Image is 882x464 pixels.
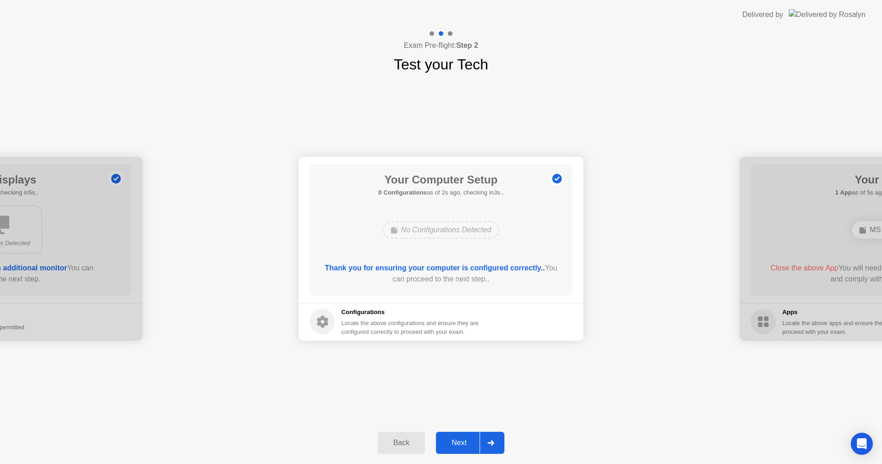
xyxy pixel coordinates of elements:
img: Delivered by Rosalyn [789,9,865,20]
div: Delivered by [742,9,783,20]
div: You can proceed to the next step.. [323,263,560,285]
b: Thank you for ensuring your computer is configured correctly.. [325,264,545,272]
div: No Configurations Detected [383,221,500,239]
b: Step 2 [456,41,478,49]
h5: Configurations [341,308,481,317]
h1: Test your Tech [394,53,488,75]
div: Next [439,439,480,447]
button: Back [378,432,425,454]
div: Open Intercom Messenger [851,433,873,455]
h5: as of 2s ago, checking in3s.. [379,188,504,197]
div: Locate the above configurations and ensure they are configured correctly to proceed with your exam. [341,319,481,336]
h4: Exam Pre-flight: [404,40,478,51]
h1: Your Computer Setup [379,172,504,188]
div: Back [380,439,422,447]
button: Next [436,432,504,454]
b: 0 Configurations [379,189,427,196]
